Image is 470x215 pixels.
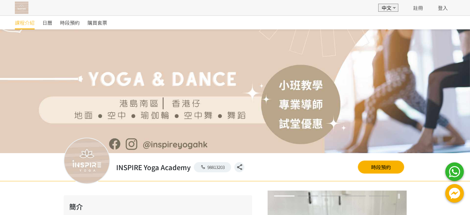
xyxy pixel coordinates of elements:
[15,16,35,29] a: 課程介紹
[116,162,191,172] h2: INSPIRE Yoga Academy
[438,4,448,11] a: 登入
[60,16,80,29] a: 時段預約
[15,2,28,14] img: T57dtJh47iSJKDtQ57dN6xVUMYY2M0XQuGF02OI4.png
[87,16,107,29] a: 購買套票
[15,19,35,26] span: 課程介紹
[42,16,52,29] a: 日曆
[87,19,107,26] span: 購買套票
[60,19,80,26] span: 時段預約
[413,4,423,11] a: 註冊
[42,19,52,26] span: 日曆
[194,162,231,172] a: 98813203
[358,161,404,174] a: 時段預約
[69,201,247,212] h2: 簡介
